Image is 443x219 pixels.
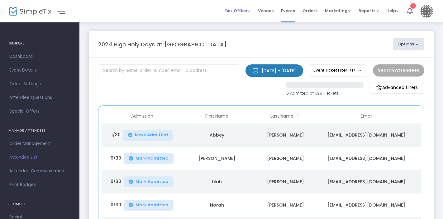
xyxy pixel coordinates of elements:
[320,193,413,217] td: [EMAIL_ADDRESS][DOMAIN_NAME]
[309,64,367,76] button: Event Ticket Filter(1)
[410,3,416,9] div: 1
[136,179,169,184] span: Mark Admitted
[9,167,70,175] span: Attendee Communication
[281,3,295,19] span: Events
[123,130,173,141] button: Mark Admitted
[111,202,121,211] span: 0/30
[245,64,303,77] button: [DATE] - [DATE]
[135,133,168,137] span: Mark Admitted
[131,114,153,119] span: Admission
[225,8,250,14] span: Box Office
[9,181,70,189] span: Print Badges
[252,68,259,74] img: monthly
[98,40,227,49] m-panel-title: 2024 High Holy Days at [GEOGRAPHIC_DATA]
[320,147,413,170] td: [EMAIL_ADDRESS][DOMAIN_NAME]
[9,80,70,88] span: Ticket Settings
[124,176,174,187] button: Mark Admitted
[258,3,274,19] span: Venues
[136,156,169,161] span: Mark Admitted
[251,147,320,170] td: [PERSON_NAME]
[111,155,121,164] span: 0/30
[296,114,301,119] span: Sortable
[270,114,293,119] span: Last Name
[8,37,71,50] h4: GENERAL
[136,203,169,207] span: Mark Admitted
[376,85,382,91] img: filter
[359,8,379,14] span: Reports
[361,114,372,119] span: Email
[393,38,425,50] button: Options
[183,123,251,147] td: Abbey
[251,193,320,217] td: [PERSON_NAME]
[251,123,320,147] td: [PERSON_NAME]
[320,170,413,193] td: [EMAIL_ADDRESS][DOMAIN_NAME]
[111,178,121,187] span: 0/30
[205,114,228,119] span: First Name
[9,153,70,161] span: Attendee List
[9,94,70,102] span: Attendee Questions
[286,90,363,96] p: 0 Admitted of 1,991 Tickets
[124,200,174,211] button: Mark Admitted
[302,3,317,19] span: Orders
[183,193,251,217] td: Norah
[350,68,355,73] span: (1)
[369,82,424,94] m-button: Advanced filters
[124,153,174,164] button: Mark Admitted
[9,107,70,115] span: Special Offers
[8,198,71,210] h4: PROMOTE
[183,170,251,193] td: Lilah
[183,147,251,170] td: [PERSON_NAME]
[386,8,399,14] span: Help
[320,123,413,147] td: [EMAIL_ADDRESS][DOMAIN_NAME]
[111,132,121,141] span: 1/30
[8,124,71,137] h4: MANAGE ATTENDEES
[9,66,70,74] span: Event Details
[98,64,239,77] input: Search by name, order number, email, ip address
[9,53,70,61] span: Dashboard
[325,8,351,14] span: Marketing
[251,170,320,193] td: [PERSON_NAME]
[262,68,296,74] div: [DATE] - [DATE]
[9,140,70,148] span: Order Management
